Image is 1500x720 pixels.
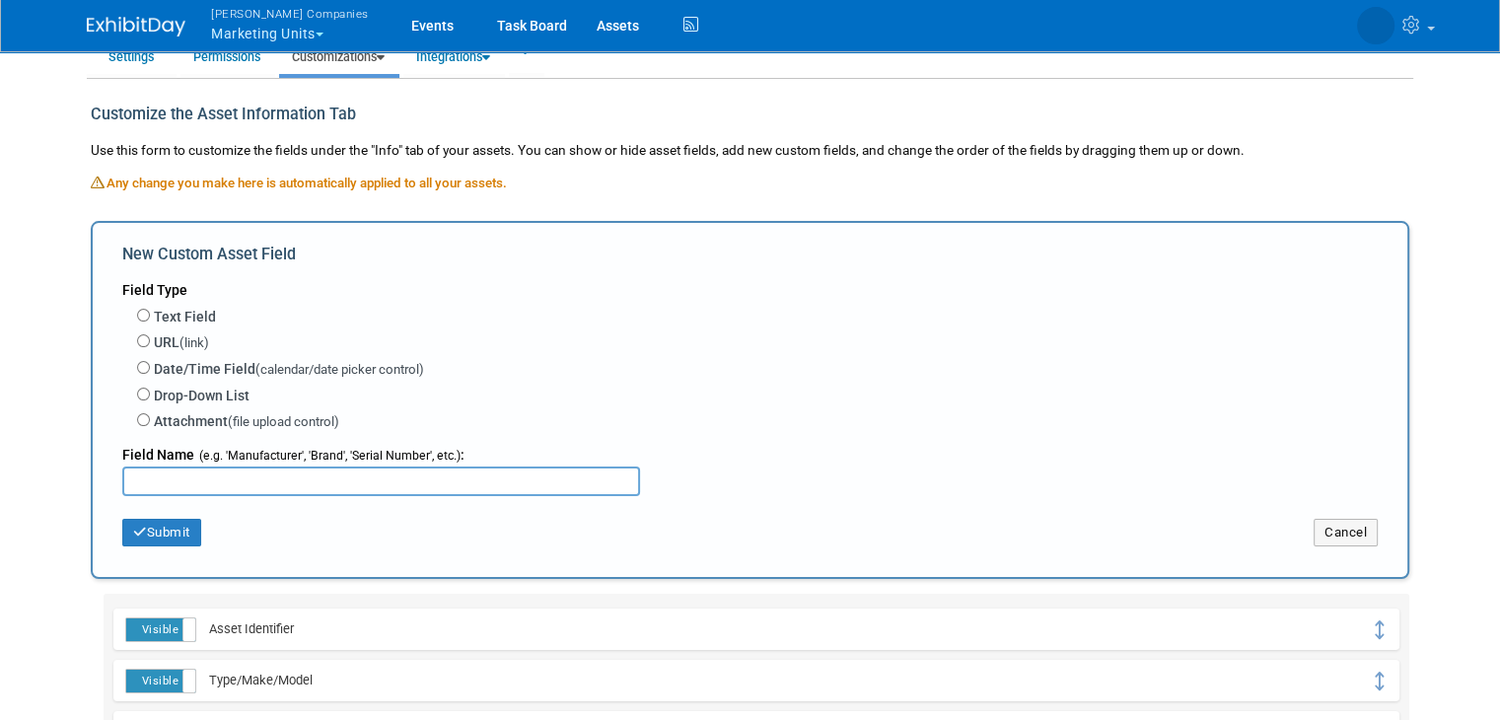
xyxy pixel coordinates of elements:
[126,670,195,692] label: Visible
[154,307,216,326] label: Text Field
[194,449,461,463] span: (e.g. 'Manufacturer', 'Brand', 'Serial Number', etc.)
[91,136,1409,176] div: Use this form to customize the fields under the "Info" tab of your assets. You can show or hide a...
[154,359,424,380] label: Date/Time Field
[154,332,209,353] label: URL
[126,618,195,641] label: Visible
[1372,672,1388,690] i: Click and drag to move field
[228,414,339,429] span: (file upload control)
[122,271,1378,300] div: Field Type
[122,244,1378,271] div: New Custom Asset Field
[199,673,313,687] span: Type/Make/Model
[122,434,1378,468] div: Field Name :
[1314,519,1378,546] button: Cancel
[179,335,209,350] span: (link)
[255,362,424,377] span: (calendar/date picker control)
[91,94,623,136] div: Customize the Asset Information Tab
[199,621,294,636] span: Asset Identifier
[211,3,369,24] span: [PERSON_NAME] Companies
[87,17,185,36] img: ExhibitDay
[122,519,201,546] button: Submit
[154,411,339,432] label: Attachment
[1372,620,1388,639] i: Click and drag to move field
[91,175,1409,213] div: Any change you make here is automatically applied to all your assets.
[154,386,250,405] label: Drop-Down List
[1357,7,1394,44] img: Thomas Warnert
